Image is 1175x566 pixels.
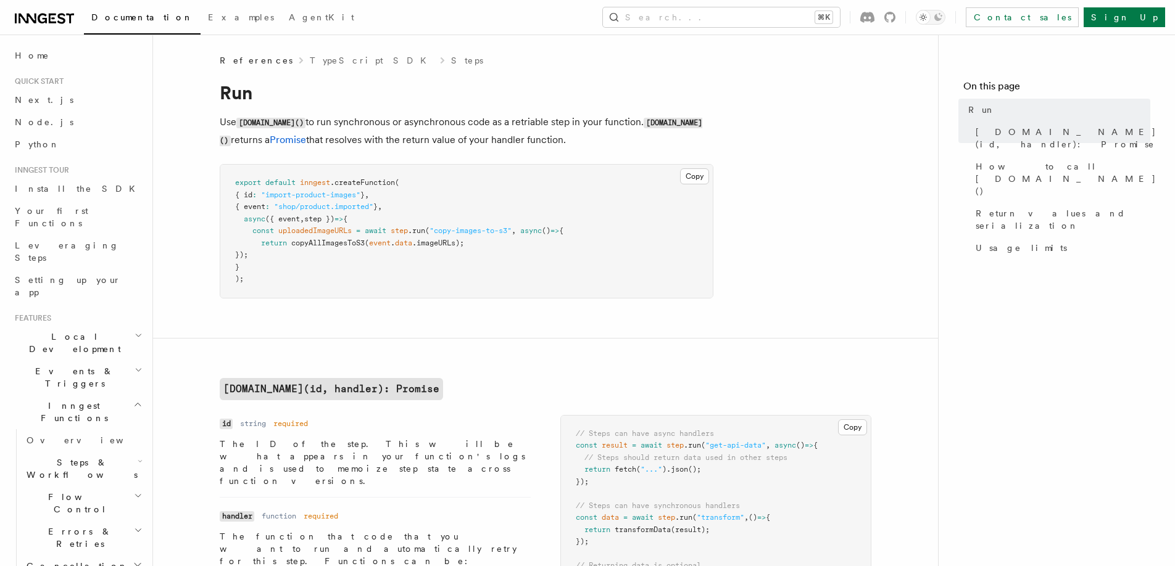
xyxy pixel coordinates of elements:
span: "import-product-images" [261,191,360,199]
span: event [369,239,391,247]
a: Run [963,99,1150,121]
button: Errors & Retries [22,520,145,555]
a: Sign Up [1084,7,1165,27]
span: data [395,239,412,247]
a: Examples [201,4,281,33]
a: Setting up your app [10,269,145,303]
kbd: ⌘K [815,11,832,23]
a: Return values and serialization [971,202,1150,237]
span: Inngest tour [10,165,69,175]
span: await [365,226,386,235]
span: // Steps should return data used in other steps [584,453,787,462]
span: ( [692,513,697,522]
span: Leveraging Steps [15,240,119,263]
span: Features [10,313,51,323]
span: copyAllImagesToS3 [291,239,365,247]
a: [DOMAIN_NAME](id, handler): Promise [220,378,443,400]
span: { id [235,191,252,199]
span: ( [425,226,430,235]
span: () [542,226,550,235]
h4: On this page [963,79,1150,99]
span: Return values and serialization [976,207,1150,232]
span: => [550,226,559,235]
span: step }) [304,215,334,223]
span: await [641,441,662,449]
span: step [658,513,675,522]
span: How to call [DOMAIN_NAME]() [976,160,1156,197]
span: }); [235,250,248,259]
span: ({ event [265,215,300,223]
span: ( [636,465,641,474]
span: step [666,441,684,449]
span: , [512,226,516,235]
span: export [235,178,261,187]
span: const [576,513,597,522]
span: return [261,239,287,247]
span: . [391,239,395,247]
button: Events & Triggers [10,360,145,395]
span: AgentKit [289,12,354,22]
a: How to call [DOMAIN_NAME]() [971,155,1150,202]
span: Usage limits [976,242,1067,254]
span: Node.js [15,117,73,127]
span: }); [576,537,589,546]
a: Promise [270,134,306,146]
span: () [749,513,757,522]
span: Inngest Functions [10,400,133,424]
span: .imageURLs); [412,239,464,247]
button: Inngest Functions [10,395,145,429]
span: ); [235,274,244,283]
button: Search...⌘K [603,7,840,27]
button: Flow Control [22,486,145,520]
span: Local Development [10,330,135,355]
span: { [343,215,347,223]
span: "get-api-data" [705,441,766,449]
span: async [244,215,265,223]
span: .createFunction [330,178,395,187]
a: Next.js [10,89,145,111]
a: Python [10,133,145,155]
span: { [766,513,770,522]
span: .json [666,465,688,474]
span: .run [675,513,692,522]
span: // Steps can have async handlers [576,429,714,438]
span: data [602,513,619,522]
span: .run [408,226,425,235]
span: Events & Triggers [10,365,135,390]
span: Home [15,49,49,62]
span: } [373,202,378,211]
span: [DOMAIN_NAME](id, handler): Promise [976,126,1156,150]
span: Your first Functions [15,206,88,228]
button: Toggle dark mode [916,10,945,25]
span: } [235,263,239,271]
span: = [632,441,636,449]
a: Overview [22,429,145,451]
a: [DOMAIN_NAME](id, handler): Promise [971,121,1150,155]
span: { [559,226,563,235]
span: ( [395,178,399,187]
span: , [365,191,369,199]
span: (); [688,465,701,474]
span: { [813,441,818,449]
span: References [220,54,293,67]
span: async [520,226,542,235]
span: ) [662,465,666,474]
span: Examples [208,12,274,22]
a: Usage limits [971,237,1150,259]
a: Leveraging Steps [10,234,145,269]
dd: function [262,511,296,521]
span: , [300,215,304,223]
span: return [584,465,610,474]
button: Copy [838,419,867,435]
span: : [265,202,270,211]
span: const [576,441,597,449]
a: Node.js [10,111,145,133]
span: uploadedImageURLs [278,226,352,235]
span: Quick start [10,76,64,86]
span: Next.js [15,95,73,105]
span: await [632,513,654,522]
span: } [360,191,365,199]
span: Run [968,104,995,116]
span: Setting up your app [15,275,121,297]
